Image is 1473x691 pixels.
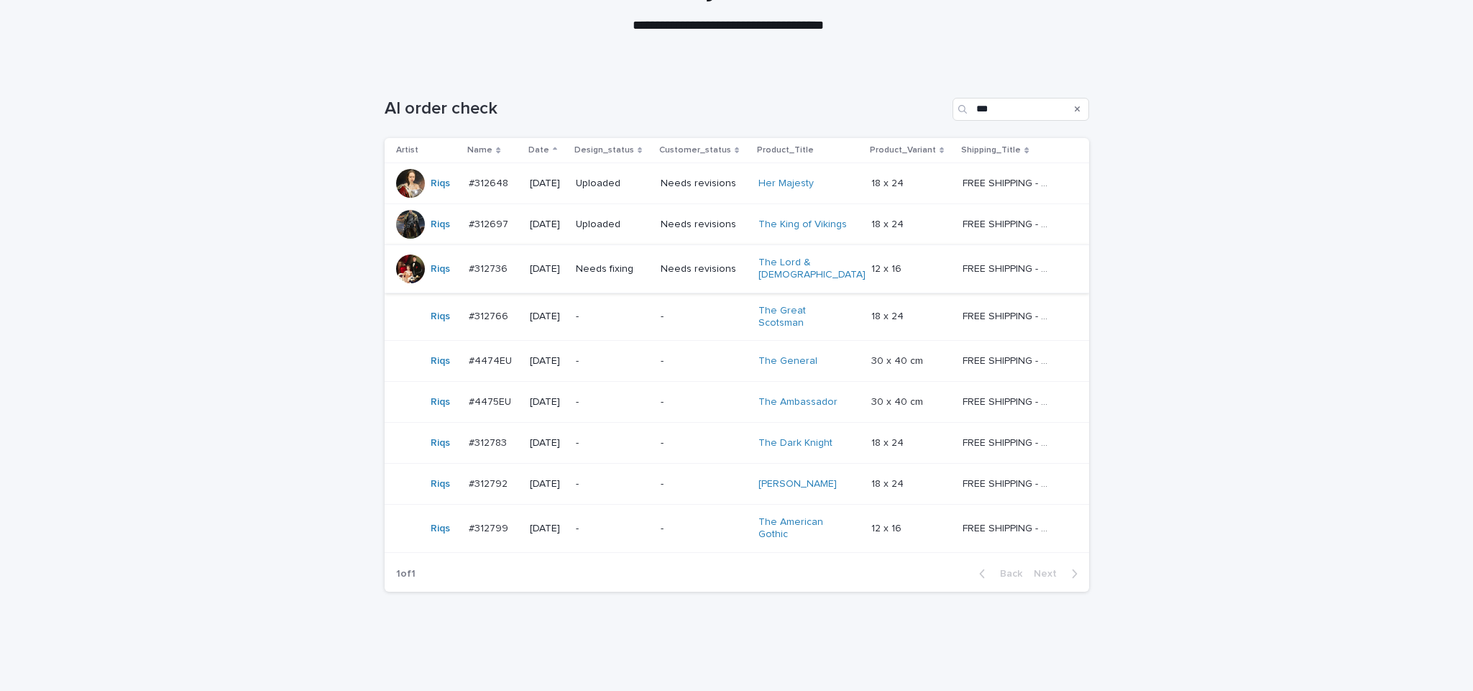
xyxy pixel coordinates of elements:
p: - [661,478,748,490]
p: #312766 [469,308,511,323]
p: FREE SHIPPING - preview in 1-2 business days, after your approval delivery will take 5-10 b.d. [963,434,1055,449]
button: Next [1028,567,1089,580]
a: The Ambassador [758,396,838,408]
p: [DATE] [530,523,564,535]
p: 30 x 40 cm [871,352,926,367]
p: [DATE] [530,219,564,231]
p: FREE SHIPPING - preview in 1-2 business days, after your approval delivery will take 6-10 busines... [963,393,1055,408]
a: [PERSON_NAME] [758,478,837,490]
p: - [576,478,649,490]
span: Back [991,569,1022,579]
h1: AI order check [385,99,947,119]
p: 1 of 1 [385,557,427,592]
tr: Riqs #4475EU#4475EU [DATE]--The Ambassador 30 x 40 cm30 x 40 cm FREE SHIPPING - preview in 1-2 bu... [385,382,1089,423]
p: [DATE] [530,355,564,367]
p: FREE SHIPPING - preview in 1-2 business days, after your approval delivery will take 5-10 b.d. [963,175,1055,190]
p: - [576,355,649,367]
a: Riqs [431,437,450,449]
p: - [661,355,748,367]
p: Product_Title [757,142,814,158]
span: Next [1034,569,1065,579]
a: The American Gothic [758,516,848,541]
p: - [576,437,649,449]
p: Shipping_Title [961,142,1021,158]
p: 18 x 24 [871,175,907,190]
p: - [576,523,649,535]
tr: Riqs #312783#312783 [DATE]--The Dark Knight 18 x 2418 x 24 FREE SHIPPING - preview in 1-2 busines... [385,423,1089,464]
p: [DATE] [530,263,564,275]
a: Riqs [431,178,450,190]
a: Her Majesty [758,178,814,190]
p: Customer_status [659,142,731,158]
p: 30 x 40 cm [871,393,926,408]
p: #312648 [469,175,511,190]
p: #312792 [469,475,510,490]
a: Riqs [431,219,450,231]
p: Artist [396,142,418,158]
p: 18 x 24 [871,475,907,490]
a: Riqs [431,355,450,367]
a: Riqs [431,523,450,535]
tr: Riqs #312736#312736 [DATE]Needs fixingNeeds revisionsThe Lord & [DEMOGRAPHIC_DATA] 12 x 1612 x 16... [385,245,1089,293]
p: Name [467,142,492,158]
p: #312736 [469,260,510,275]
p: FREE SHIPPING - preview in 1-2 business days, after your approval delivery will take 5-10 b.d. [963,216,1055,231]
p: - [661,523,748,535]
a: The Lord & [DEMOGRAPHIC_DATA] [758,257,866,281]
a: The Dark Knight [758,437,832,449]
p: FREE SHIPPING - preview in 1-2 business days, after your approval delivery will take 5-10 b.d. [963,520,1055,535]
p: #4475EU [469,393,514,408]
p: 18 x 24 [871,308,907,323]
p: - [661,311,748,323]
p: #4474EU [469,352,515,367]
p: Needs revisions [661,219,748,231]
tr: Riqs #312799#312799 [DATE]--The American Gothic 12 x 1612 x 16 FREE SHIPPING - preview in 1-2 bus... [385,505,1089,553]
p: Needs revisions [661,263,748,275]
p: [DATE] [530,178,564,190]
p: FREE SHIPPING - preview in 1-2 business days, after your approval delivery will take 5-10 b.d. [963,308,1055,323]
p: - [576,311,649,323]
tr: Riqs #4474EU#4474EU [DATE]--The General 30 x 40 cm30 x 40 cm FREE SHIPPING - preview in 1-2 busin... [385,341,1089,382]
p: FREE SHIPPING - preview in 1-2 business days, after your approval delivery will take 5-10 b.d. [963,475,1055,490]
p: #312697 [469,216,511,231]
p: Design_status [574,142,634,158]
p: 12 x 16 [871,520,904,535]
a: Riqs [431,478,450,490]
tr: Riqs #312648#312648 [DATE]UploadedNeeds revisionsHer Majesty 18 x 2418 x 24 FREE SHIPPING - previ... [385,163,1089,204]
p: Date [528,142,549,158]
p: 12 x 16 [871,260,904,275]
a: Riqs [431,311,450,323]
p: - [576,396,649,408]
p: #312799 [469,520,511,535]
p: - [661,437,748,449]
a: Riqs [431,396,450,408]
a: The Great Scotsman [758,305,848,329]
p: 18 x 24 [871,216,907,231]
p: - [661,396,748,408]
p: Uploaded [576,219,649,231]
p: FREE SHIPPING - preview in 1-2 business days, after your approval delivery will take 6-10 busines... [963,352,1055,367]
p: Uploaded [576,178,649,190]
p: #312783 [469,434,510,449]
a: Riqs [431,263,450,275]
a: The King of Vikings [758,219,847,231]
p: 18 x 24 [871,434,907,449]
tr: Riqs #312697#312697 [DATE]UploadedNeeds revisionsThe King of Vikings 18 x 2418 x 24 FREE SHIPPING... [385,204,1089,245]
p: FREE SHIPPING - preview in 1-2 business days, after your approval delivery will take 5-10 b.d. [963,260,1055,275]
p: [DATE] [530,478,564,490]
p: Product_Variant [870,142,936,158]
tr: Riqs #312766#312766 [DATE]--The Great Scotsman 18 x 2418 x 24 FREE SHIPPING - preview in 1-2 busi... [385,293,1089,341]
p: Needs revisions [661,178,748,190]
button: Back [968,567,1028,580]
p: [DATE] [530,396,564,408]
tr: Riqs #312792#312792 [DATE]--[PERSON_NAME] 18 x 2418 x 24 FREE SHIPPING - preview in 1-2 business ... [385,464,1089,505]
p: Needs fixing [576,263,649,275]
input: Search [953,98,1089,121]
a: The General [758,355,817,367]
p: [DATE] [530,311,564,323]
p: [DATE] [530,437,564,449]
